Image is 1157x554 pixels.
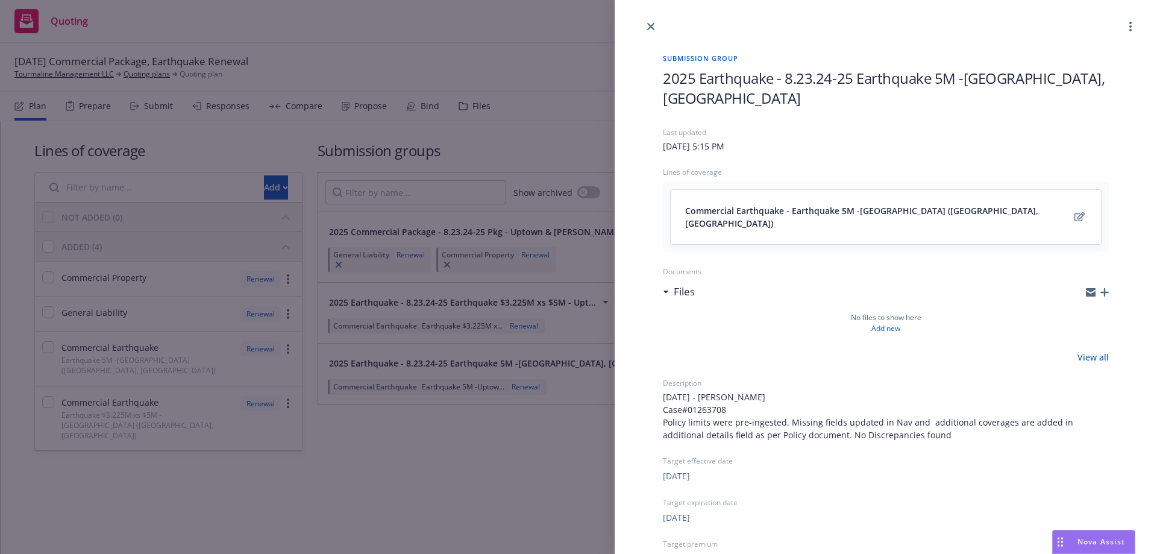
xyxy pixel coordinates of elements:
[663,497,1109,508] div: Target expiration date
[663,539,1109,549] div: Target premium
[1077,351,1109,364] a: View all
[685,204,1072,230] span: Commercial Earthquake - Earthquake 5M -[GEOGRAPHIC_DATA] ([GEOGRAPHIC_DATA], [GEOGRAPHIC_DATA])
[663,391,1109,441] span: [DATE] - [PERSON_NAME] Case#01263708 Policy limits were pre-ingested. Missing fields updated in N...
[644,19,658,34] a: close
[1053,530,1068,553] div: Drag to move
[663,284,695,300] div: Files
[663,470,690,482] button: [DATE]
[1077,537,1125,547] span: Nova Assist
[663,167,1109,177] div: Lines of coverage
[1123,19,1138,34] a: more
[663,140,724,153] div: [DATE] 5:15 PM
[663,68,1109,108] span: 2025 Earthquake - 8.23.24-25 Earthquake 5M -[GEOGRAPHIC_DATA], [GEOGRAPHIC_DATA]
[663,456,1109,466] div: Target effective date
[663,53,1109,63] span: Submission group
[663,127,1109,137] div: Last updated
[1052,530,1135,554] button: Nova Assist
[1072,210,1086,224] a: edit
[663,266,1109,277] div: Documents
[663,378,1109,388] div: Description
[871,323,900,334] a: Add new
[663,511,690,524] button: [DATE]
[851,312,921,323] span: No files to show here
[674,284,695,300] h3: Files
